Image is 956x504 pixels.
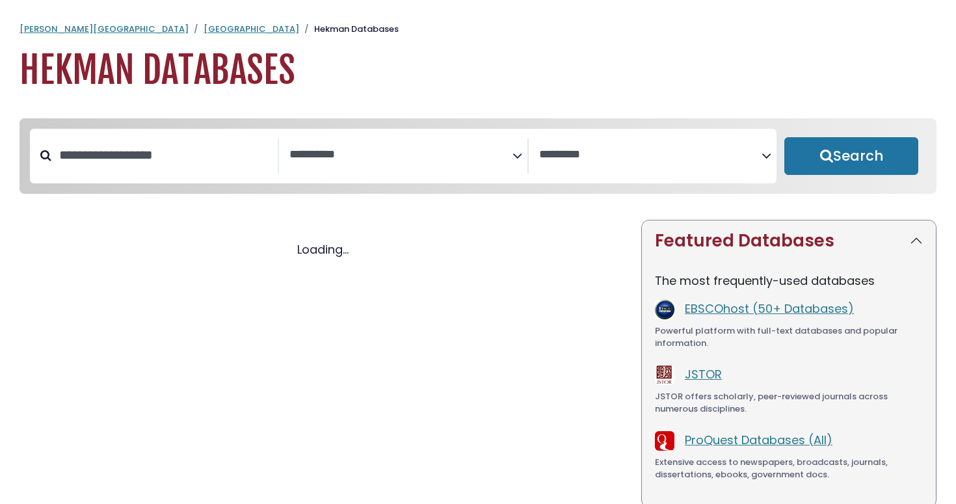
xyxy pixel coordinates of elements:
button: Submit for Search Results [784,137,918,175]
div: Extensive access to newspapers, broadcasts, journals, dissertations, ebooks, government docs. [655,456,923,481]
textarea: Search [289,148,512,162]
a: JSTOR [685,366,722,382]
div: Loading... [20,241,626,258]
nav: Search filters [20,118,936,194]
a: [GEOGRAPHIC_DATA] [204,23,299,35]
input: Search database by title or keyword [51,144,278,166]
nav: breadcrumb [20,23,936,36]
p: The most frequently-used databases [655,272,923,289]
h1: Hekman Databases [20,49,936,92]
textarea: Search [539,148,762,162]
li: Hekman Databases [299,23,399,36]
div: JSTOR offers scholarly, peer-reviewed journals across numerous disciplines. [655,390,923,416]
a: [PERSON_NAME][GEOGRAPHIC_DATA] [20,23,189,35]
a: EBSCOhost (50+ Databases) [685,300,854,317]
a: ProQuest Databases (All) [685,432,832,448]
button: Featured Databases [642,220,936,261]
div: Powerful platform with full-text databases and popular information. [655,325,923,350]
